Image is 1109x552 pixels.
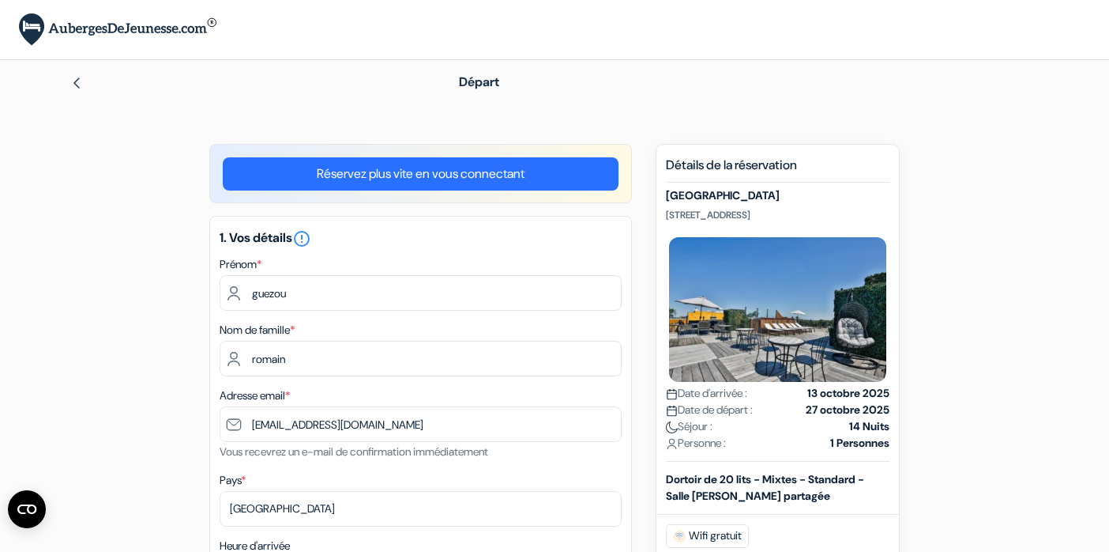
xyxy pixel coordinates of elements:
[220,472,246,489] label: Pays
[666,209,889,221] p: [STREET_ADDRESS]
[806,402,889,418] strong: 27 octobre 2025
[459,74,499,90] span: Départ
[220,444,488,459] small: Vous recevrez un e-mail de confirmation immédiatement
[849,418,889,435] strong: 14 Nuits
[220,406,622,442] input: Entrer adresse e-mail
[223,157,618,191] a: Réservez plus vite en vous connectant
[19,13,216,46] img: AubergesDeJeunesse.com
[220,275,622,311] input: Entrez votre prénom
[292,229,311,248] i: error_outline
[220,229,622,248] h5: 1. Vos détails
[8,490,46,528] button: Ouvrir le widget CMP
[666,438,678,450] img: user_icon.svg
[666,524,749,548] span: Wifi gratuit
[666,435,726,452] span: Personne :
[666,385,747,402] span: Date d'arrivée :
[666,157,889,183] h5: Détails de la réservation
[673,530,686,543] img: free_wifi.svg
[70,77,83,89] img: left_arrow.svg
[220,256,261,273] label: Prénom
[220,322,295,338] label: Nom de famille
[807,385,889,402] strong: 13 octobre 2025
[666,422,678,433] img: moon.svg
[666,388,678,400] img: calendar.svg
[830,435,889,452] strong: 1 Personnes
[666,472,864,503] b: Dortoir de 20 lits - Mixtes - Standard - Salle [PERSON_NAME] partagée
[292,229,311,246] a: error_outline
[220,341,622,376] input: Entrer le nom de famille
[666,189,889,202] h5: [GEOGRAPHIC_DATA]
[666,402,753,418] span: Date de départ :
[666,418,712,435] span: Séjour :
[666,405,678,417] img: calendar.svg
[220,388,290,404] label: Adresse email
